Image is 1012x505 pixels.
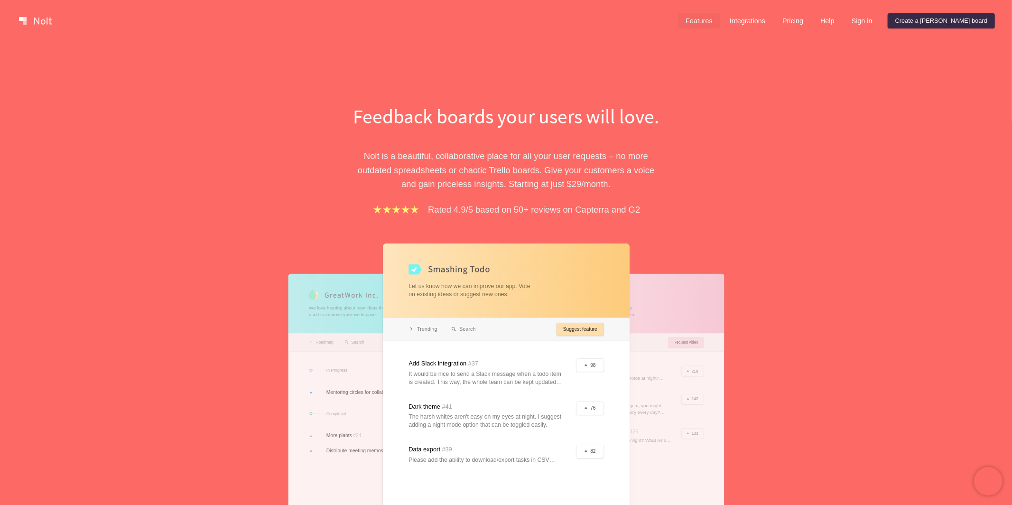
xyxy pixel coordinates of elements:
[678,13,720,28] a: Features
[343,149,670,191] p: Nolt is a beautiful, collaborative place for all your user requests – no more outdated spreadshee...
[428,203,640,216] p: Rated 4.9/5 based on 50+ reviews on Capterra and G2
[372,204,420,215] img: stars.b067e34983.png
[974,467,1003,496] iframe: Chatra live chat
[775,13,811,28] a: Pricing
[343,103,670,130] h1: Feedback boards your users will love.
[813,13,842,28] a: Help
[888,13,995,28] a: Create a [PERSON_NAME] board
[722,13,773,28] a: Integrations
[844,13,880,28] a: Sign in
